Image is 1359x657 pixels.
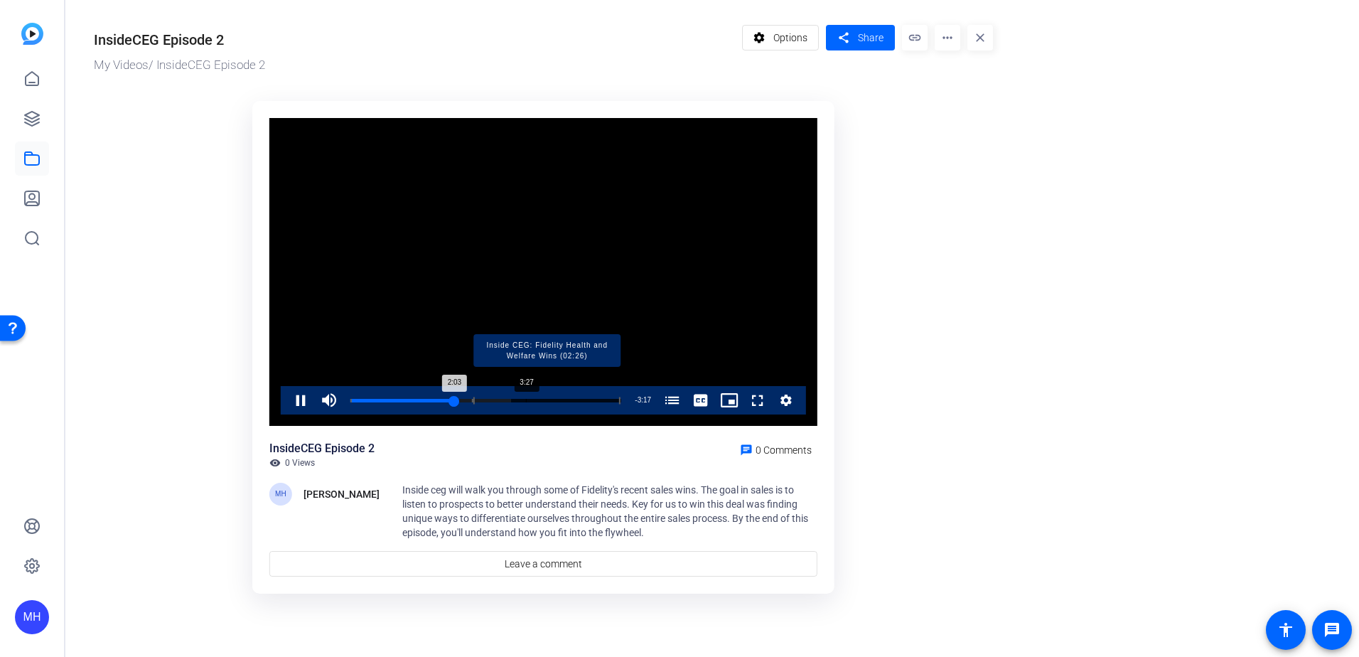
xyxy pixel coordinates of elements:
[505,557,582,572] span: Leave a comment
[269,440,375,457] div: InsideCEG Episode 2
[740,444,753,456] mat-icon: chat
[826,25,895,50] button: Share
[285,457,315,469] span: 0 Views
[715,386,743,415] button: Picture-in-Picture
[473,334,621,367] span: Inside CEG: Fidelity Health and Welfare Wins (02:26)
[1277,621,1294,639] mat-icon: accessibility
[751,24,768,51] mat-icon: settings
[94,58,149,72] a: My Videos
[94,56,735,75] div: / InsideCEG Episode 2
[834,28,852,48] mat-icon: share
[402,484,808,538] span: Inside ceg will walk you through some of Fidelity's recent sales wins. The goal in sales is to li...
[269,457,281,469] mat-icon: visibility
[350,399,621,402] div: Progress Bar
[315,386,343,415] button: Mute
[269,551,817,577] a: Leave a comment
[21,23,43,45] img: blue-gradient.svg
[742,25,820,50] button: Options
[902,25,928,50] mat-icon: link
[743,386,772,415] button: Fullscreen
[858,31,883,46] span: Share
[967,25,993,50] mat-icon: close
[756,444,812,456] span: 0 Comments
[286,386,315,415] button: Pause
[935,25,960,50] mat-icon: more_horiz
[638,396,651,404] span: 3:17
[304,486,380,503] div: [PERSON_NAME]
[269,483,292,506] div: MH
[658,386,687,415] button: Chapters
[1323,621,1341,639] mat-icon: message
[773,24,807,51] span: Options
[687,386,715,415] button: Captions
[94,29,224,50] div: InsideCEG Episode 2
[269,118,817,427] div: Video Player
[734,440,817,457] a: 0 Comments
[15,600,49,634] div: MH
[635,396,637,404] span: -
